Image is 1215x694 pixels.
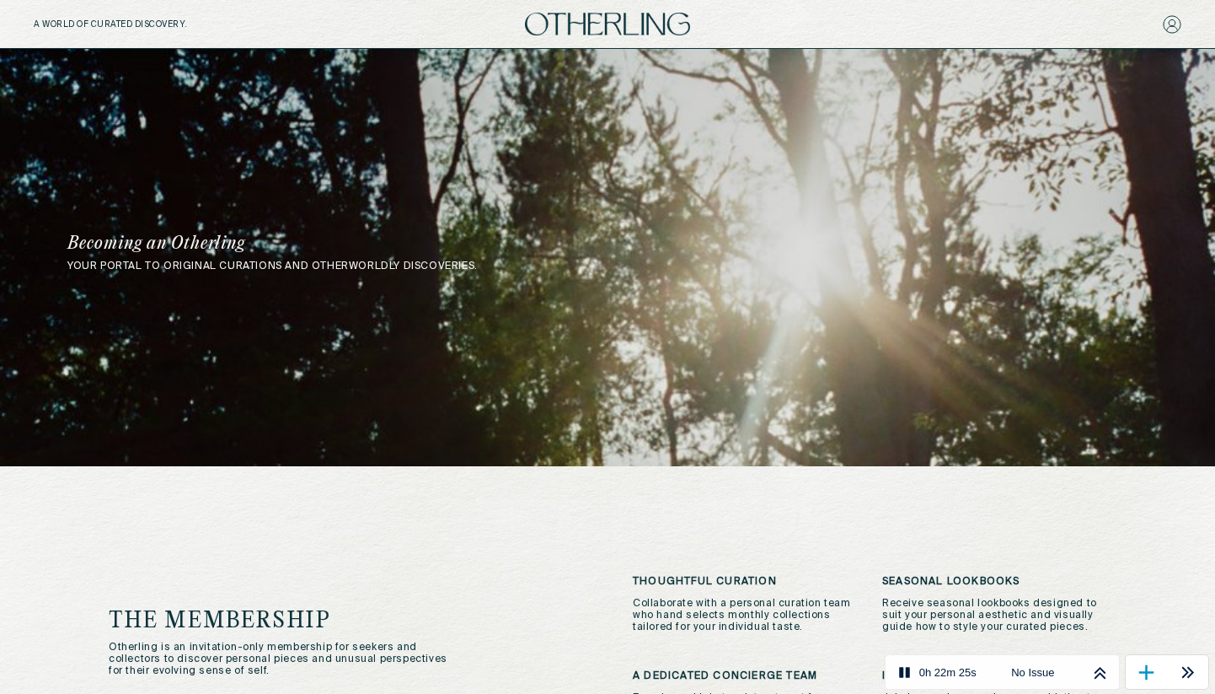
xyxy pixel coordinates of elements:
h3: a dedicated Concierge team [633,670,857,682]
p: Collaborate with a personal curation team who hand selects monthly collections tailored for your ... [633,598,857,633]
p: Otherling is an invitation-only membership for seekers and collectors to discover personal pieces... [109,642,463,677]
p: Receive seasonal lookbooks designed to suit your personal aesthetic and visually guide how to sty... [882,598,1106,633]
h5: A WORLD OF CURATED DISCOVERY. [34,19,260,30]
h1: Becoming an Otherling [67,235,715,252]
h3: invitations to private events [882,670,1106,682]
img: logo [525,13,690,35]
h3: seasonal lookbooks [882,576,1106,588]
p: your portal to original curations and otherworldly discoveries. [67,261,1148,272]
h1: the membership [109,610,527,633]
h3: thoughtful curation [633,576,857,588]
